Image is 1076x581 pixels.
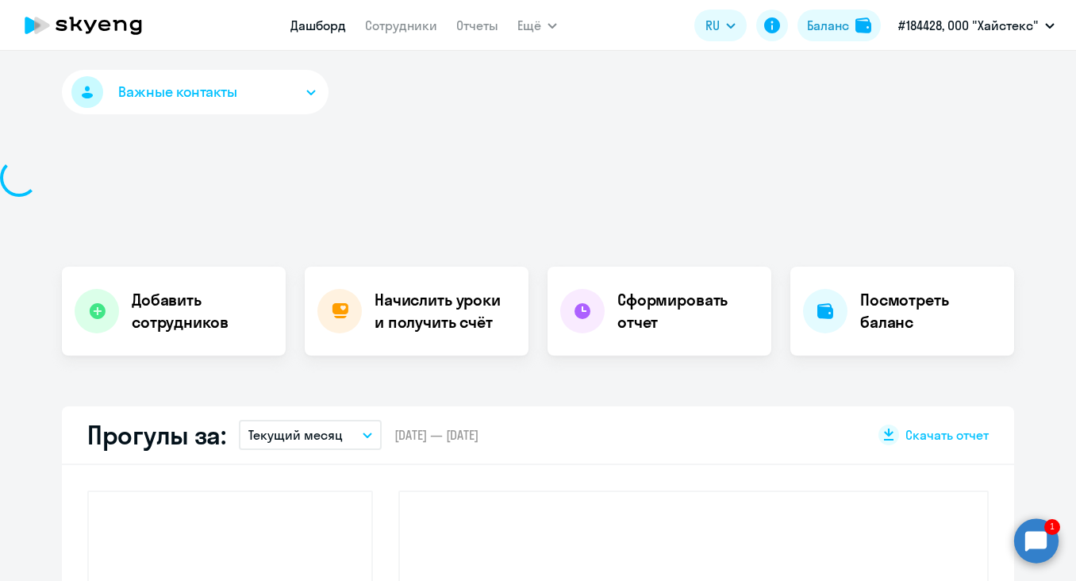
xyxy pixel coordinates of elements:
h4: Посмотреть баланс [860,289,1001,333]
a: Сотрудники [365,17,437,33]
span: Ещё [517,16,541,35]
p: #184428, ООО "Хайстекс" [898,16,1039,35]
p: Текущий месяц [248,425,343,444]
button: Ещё [517,10,557,41]
a: Дашборд [290,17,346,33]
h4: Сформировать отчет [617,289,759,333]
span: RU [705,16,720,35]
button: RU [694,10,747,41]
a: Отчеты [456,17,498,33]
h4: Добавить сотрудников [132,289,273,333]
button: Балансbalance [797,10,881,41]
h2: Прогулы за: [87,419,226,451]
img: balance [855,17,871,33]
button: Важные контакты [62,70,329,114]
h4: Начислить уроки и получить счёт [375,289,513,333]
span: Важные контакты [118,82,237,102]
button: #184428, ООО "Хайстекс" [890,6,1063,44]
button: Текущий месяц [239,420,382,450]
div: Баланс [807,16,849,35]
span: Скачать отчет [905,426,989,444]
span: [DATE] — [DATE] [394,426,478,444]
